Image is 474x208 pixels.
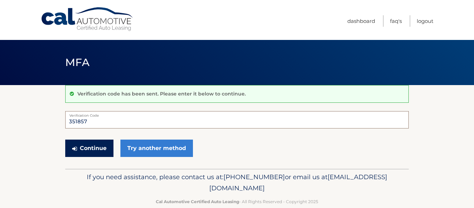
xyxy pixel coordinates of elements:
a: FAQ's [390,15,402,27]
input: Verification Code [65,111,409,128]
span: [EMAIL_ADDRESS][DOMAIN_NAME] [209,173,387,192]
a: Logout [417,15,433,27]
span: [PHONE_NUMBER] [223,173,285,181]
a: Dashboard [347,15,375,27]
button: Continue [65,140,113,157]
a: Cal Automotive [41,7,134,32]
label: Verification Code [65,111,409,117]
span: MFA [65,56,90,69]
a: Try another method [120,140,193,157]
strong: Cal Automotive Certified Auto Leasing [156,199,239,204]
p: If you need assistance, please contact us at: or email us at [70,172,404,194]
p: - All Rights Reserved - Copyright 2025 [70,198,404,205]
p: Verification code has been sent. Please enter it below to continue. [77,91,246,97]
